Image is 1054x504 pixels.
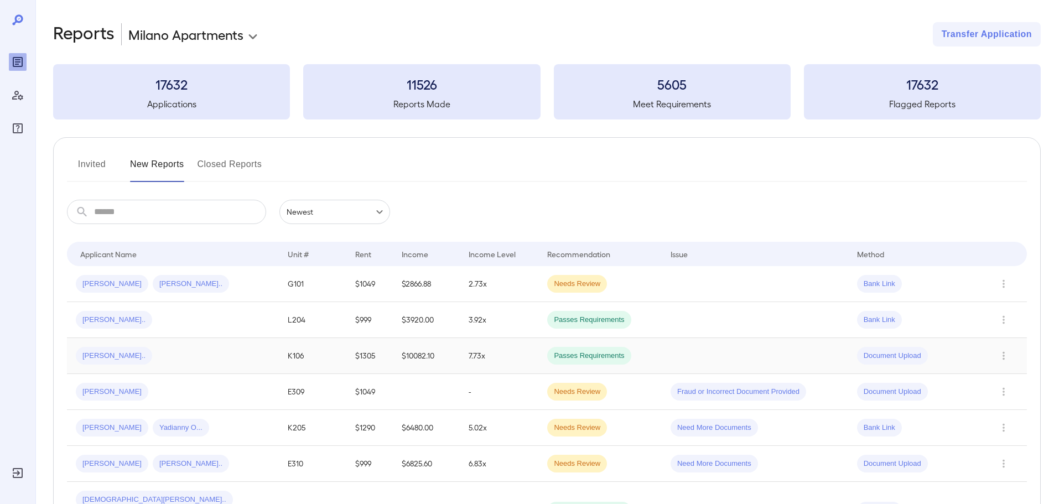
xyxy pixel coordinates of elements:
button: Invited [67,155,117,182]
span: Passes Requirements [547,315,631,325]
h5: Meet Requirements [554,97,791,111]
div: Newest [279,200,390,224]
td: $6825.60 [393,446,460,482]
div: Applicant Name [80,247,137,261]
span: [PERSON_NAME] [76,459,148,469]
td: $1290 [346,410,393,446]
button: Row Actions [995,455,1013,472]
div: Method [857,247,884,261]
div: Unit # [288,247,309,261]
span: [PERSON_NAME].. [76,315,152,325]
span: Needs Review [547,459,607,469]
div: Income Level [469,247,516,261]
p: Milano Apartments [128,25,243,43]
td: G101 [279,266,346,302]
h5: Applications [53,97,290,111]
td: 2.73x [460,266,538,302]
td: $3920.00 [393,302,460,338]
h3: 17632 [804,75,1041,93]
td: - [460,374,538,410]
div: FAQ [9,119,27,137]
span: Document Upload [857,459,928,469]
td: K205 [279,410,346,446]
span: Fraud or Incorrect Document Provided [671,387,806,397]
span: Document Upload [857,351,928,361]
td: 3.92x [460,302,538,338]
button: New Reports [130,155,184,182]
td: E310 [279,446,346,482]
h3: 5605 [554,75,791,93]
button: Closed Reports [198,155,262,182]
span: Needs Review [547,423,607,433]
summary: 17632Applications11526Reports Made5605Meet Requirements17632Flagged Reports [53,64,1041,119]
button: Row Actions [995,383,1013,401]
td: $2866.88 [393,266,460,302]
td: E309 [279,374,346,410]
td: 7.73x [460,338,538,374]
td: $1305 [346,338,393,374]
div: Reports [9,53,27,71]
span: Bank Link [857,315,902,325]
h2: Reports [53,22,115,46]
td: $6480.00 [393,410,460,446]
td: $10082.10 [393,338,460,374]
button: Transfer Application [933,22,1041,46]
h5: Flagged Reports [804,97,1041,111]
div: Manage Users [9,86,27,104]
div: Issue [671,247,688,261]
button: Row Actions [995,311,1013,329]
td: 5.02x [460,410,538,446]
td: 6.83x [460,446,538,482]
span: Need More Documents [671,423,758,433]
span: Needs Review [547,279,607,289]
span: [PERSON_NAME] [76,423,148,433]
span: Passes Requirements [547,351,631,361]
button: Row Actions [995,275,1013,293]
div: Rent [355,247,373,261]
div: Income [402,247,428,261]
div: Log Out [9,464,27,482]
span: [PERSON_NAME].. [76,351,152,361]
td: $1049 [346,374,393,410]
td: $1049 [346,266,393,302]
span: Document Upload [857,387,928,397]
span: [PERSON_NAME].. [153,279,229,289]
td: $999 [346,446,393,482]
span: Need More Documents [671,459,758,469]
button: Row Actions [995,347,1013,365]
span: [PERSON_NAME] [76,387,148,397]
span: [PERSON_NAME] [76,279,148,289]
span: Bank Link [857,279,902,289]
td: $999 [346,302,393,338]
h3: 11526 [303,75,540,93]
h5: Reports Made [303,97,540,111]
span: [PERSON_NAME].. [153,459,229,469]
span: Bank Link [857,423,902,433]
span: Yadianny O... [153,423,209,433]
td: L204 [279,302,346,338]
span: Needs Review [547,387,607,397]
h3: 17632 [53,75,290,93]
div: Recommendation [547,247,610,261]
td: K106 [279,338,346,374]
button: Row Actions [995,419,1013,437]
